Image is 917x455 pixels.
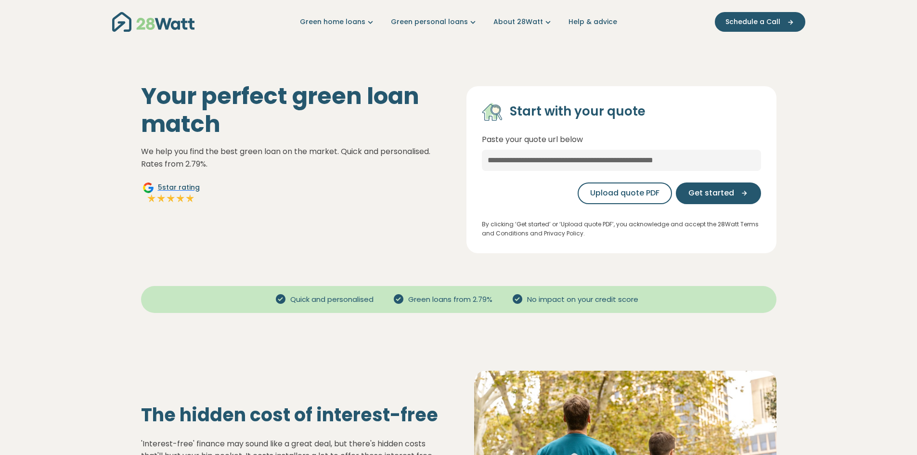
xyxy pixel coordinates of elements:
img: Google [142,182,154,194]
span: 5 star rating [158,182,200,193]
span: Get started [688,187,734,199]
nav: Main navigation [112,10,805,34]
span: Upload quote PDF [590,187,659,199]
button: Upload quote PDF [578,182,672,204]
img: 28Watt [112,12,194,32]
a: Green personal loans [391,17,478,27]
p: By clicking ‘Get started’ or ‘Upload quote PDF’, you acknowledge and accept the 28Watt Terms and ... [482,220,761,238]
h1: Your perfect green loan match [141,82,451,138]
a: About 28Watt [493,17,553,27]
h2: The hidden cost of interest-free [141,404,443,426]
span: Green loans from 2.79% [404,294,496,305]
img: Full star [147,194,156,203]
button: Schedule a Call [715,12,805,32]
span: Schedule a Call [725,17,780,27]
span: No impact on your credit score [523,294,642,305]
p: Paste your quote url below [482,133,761,146]
h4: Start with your quote [510,104,646,120]
img: Full star [166,194,176,203]
span: Quick and personalised [286,294,377,305]
img: Full star [156,194,166,203]
a: Help & advice [568,17,617,27]
p: We help you find the best green loan on the market. Quick and personalised. Rates from 2.79%. [141,145,451,170]
img: Full star [176,194,185,203]
button: Get started [676,182,761,204]
a: Google5star ratingFull starFull starFull starFull starFull star [141,182,201,205]
img: Full star [185,194,195,203]
a: Green home loans [300,17,375,27]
